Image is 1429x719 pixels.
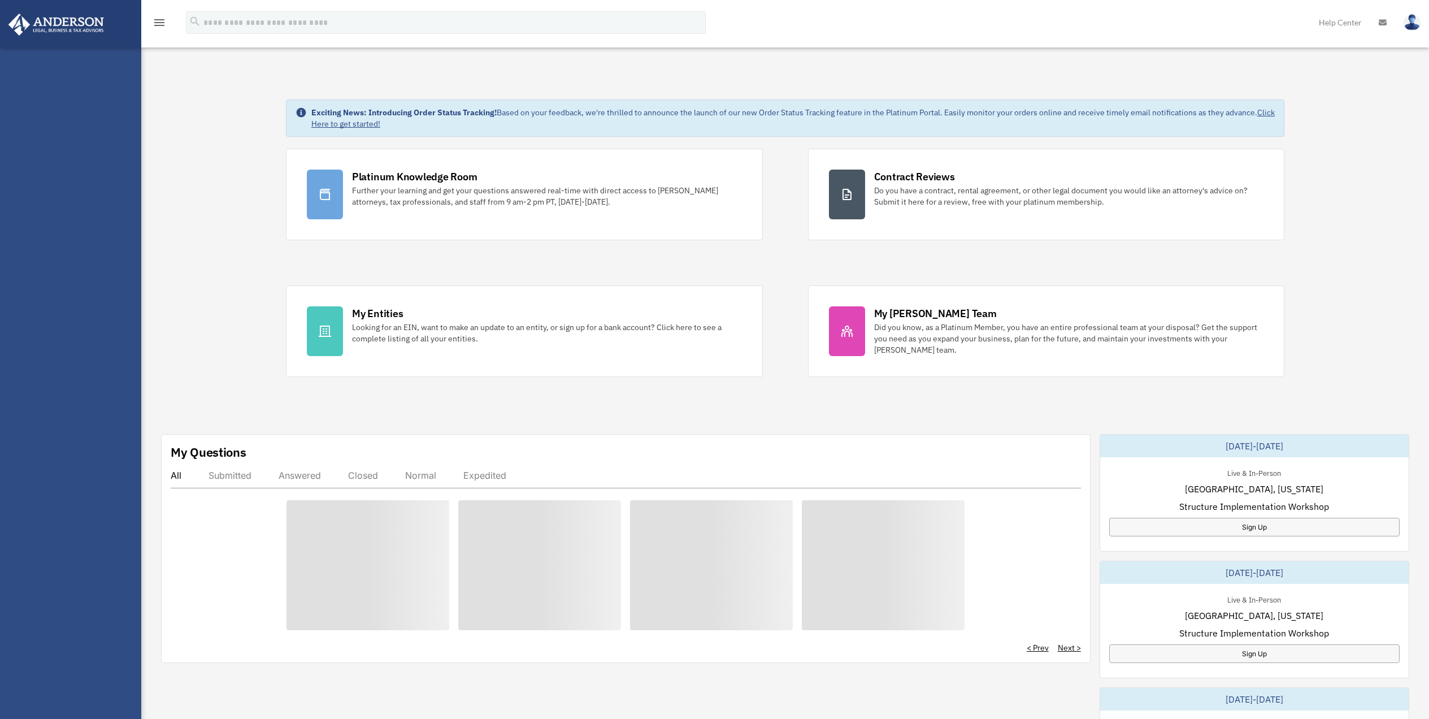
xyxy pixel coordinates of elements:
[189,15,201,28] i: search
[1404,14,1421,31] img: User Pic
[874,170,955,184] div: Contract Reviews
[171,470,181,481] div: All
[311,107,1275,129] a: Click Here to get started!
[808,149,1285,240] a: Contract Reviews Do you have a contract, rental agreement, or other legal document you would like...
[1100,435,1409,457] div: [DATE]-[DATE]
[1100,688,1409,711] div: [DATE]-[DATE]
[874,185,1264,207] div: Do you have a contract, rental agreement, or other legal document you would like an attorney's ad...
[5,14,107,36] img: Anderson Advisors Platinum Portal
[874,322,1264,356] div: Did you know, as a Platinum Member, you have an entire professional team at your disposal? Get th...
[348,470,378,481] div: Closed
[1218,593,1290,605] div: Live & In-Person
[1179,626,1329,640] span: Structure Implementation Workshop
[1218,466,1290,478] div: Live & In-Person
[352,185,742,207] div: Further your learning and get your questions answered real-time with direct access to [PERSON_NAM...
[1109,518,1400,536] a: Sign Up
[874,306,997,320] div: My [PERSON_NAME] Team
[352,322,742,344] div: Looking for an EIN, want to make an update to an entity, or sign up for a bank account? Click her...
[153,16,166,29] i: menu
[463,470,506,481] div: Expedited
[209,470,251,481] div: Submitted
[1109,644,1400,663] a: Sign Up
[311,107,497,118] strong: Exciting News: Introducing Order Status Tracking!
[1058,642,1081,653] a: Next >
[808,285,1285,377] a: My [PERSON_NAME] Team Did you know, as a Platinum Member, you have an entire professional team at...
[286,285,763,377] a: My Entities Looking for an EIN, want to make an update to an entity, or sign up for a bank accoun...
[405,470,436,481] div: Normal
[1185,482,1323,496] span: [GEOGRAPHIC_DATA], [US_STATE]
[171,444,246,461] div: My Questions
[352,306,403,320] div: My Entities
[1179,500,1329,513] span: Structure Implementation Workshop
[1185,609,1323,622] span: [GEOGRAPHIC_DATA], [US_STATE]
[286,149,763,240] a: Platinum Knowledge Room Further your learning and get your questions answered real-time with dire...
[352,170,477,184] div: Platinum Knowledge Room
[153,20,166,29] a: menu
[1100,561,1409,584] div: [DATE]-[DATE]
[279,470,321,481] div: Answered
[311,107,1275,129] div: Based on your feedback, we're thrilled to announce the launch of our new Order Status Tracking fe...
[1027,642,1049,653] a: < Prev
